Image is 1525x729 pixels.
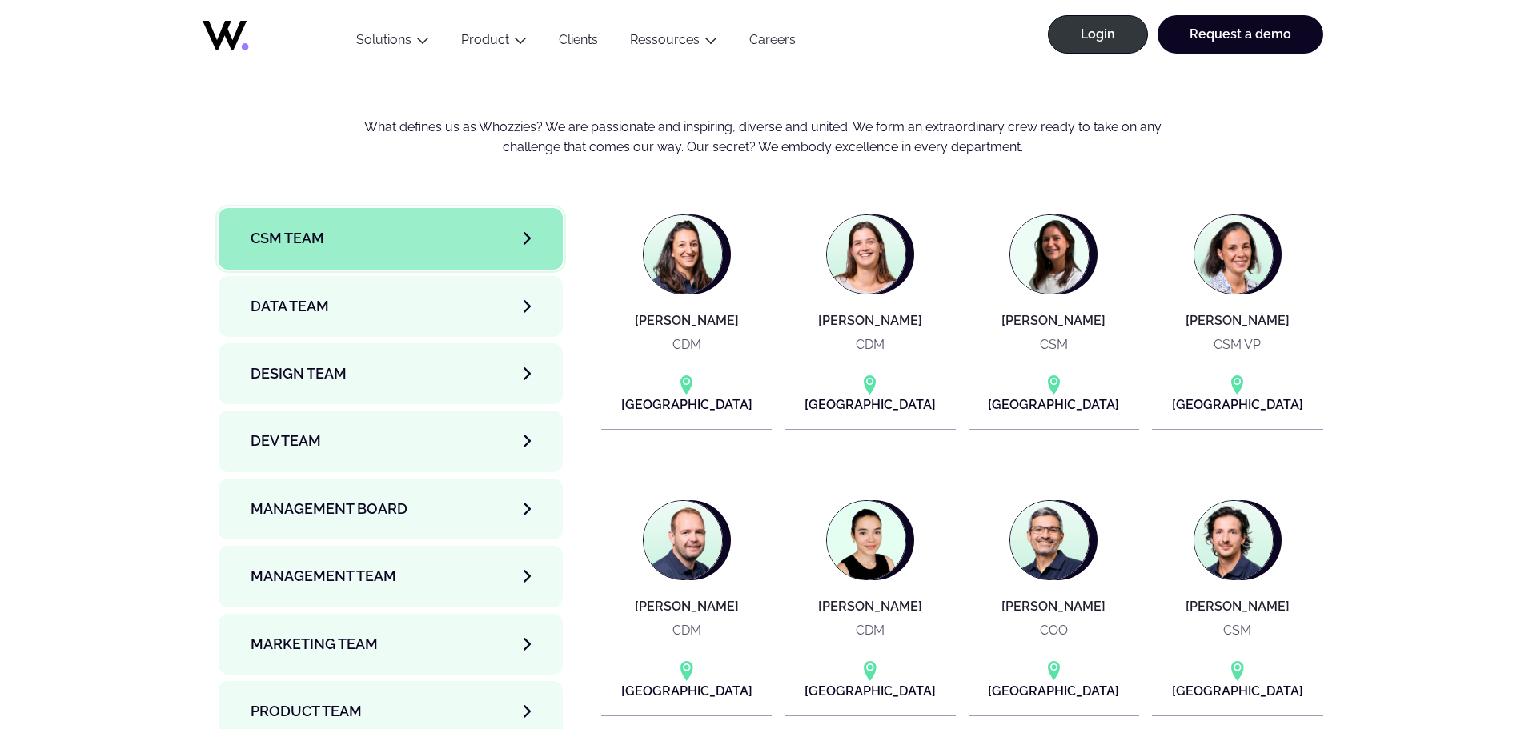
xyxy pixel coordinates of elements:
[1186,599,1290,614] h4: [PERSON_NAME]
[1048,15,1148,54] a: Login
[1194,215,1273,294] img: Émilie GENTRIC-GERBAULT
[630,32,700,47] a: Ressources
[1186,314,1290,328] h4: [PERSON_NAME]
[672,620,701,640] p: CDM
[445,32,543,54] button: Product
[251,700,362,723] span: Product team
[461,32,509,47] a: Product
[1001,599,1106,614] h4: [PERSON_NAME]
[251,295,329,318] span: Data team
[251,362,347,385] span: Design team
[818,599,922,614] h4: [PERSON_NAME]
[733,32,812,54] a: Careers
[251,565,396,587] span: Management Team
[856,334,885,354] p: CDM
[251,633,378,655] span: Marketing Team
[251,498,407,520] span: Management Board
[621,681,752,701] p: [GEOGRAPHIC_DATA]
[621,395,752,415] p: [GEOGRAPHIC_DATA]
[672,334,701,354] p: CDM
[251,227,324,250] span: CSM team
[1194,501,1273,579] img: Paul LEJEUNE
[644,501,722,579] img: François PERROT
[1010,501,1089,579] img: Mikaël AZRAN
[635,314,739,328] h4: [PERSON_NAME]
[1040,334,1068,354] p: CSM
[1172,395,1303,415] p: [GEOGRAPHIC_DATA]
[988,681,1119,701] p: [GEOGRAPHIC_DATA]
[1214,334,1261,354] p: CSM VP
[827,215,905,294] img: Anne-Charlotte LECLERCQ
[635,599,739,614] h4: [PERSON_NAME]
[805,681,936,701] p: [GEOGRAPHIC_DATA]
[1158,15,1323,54] a: Request a demo
[543,32,614,54] a: Clients
[1172,681,1303,701] p: [GEOGRAPHIC_DATA]
[644,215,722,294] img: Alexandra KHAMTACHE
[1001,314,1106,328] h4: [PERSON_NAME]
[856,620,885,640] p: CDM
[988,395,1119,415] p: [GEOGRAPHIC_DATA]
[340,32,445,54] button: Solutions
[1010,215,1089,294] img: Elise CHARLES
[1223,620,1251,640] p: CSM
[827,501,905,579] img: Marion FAYE COURREGELONGUE
[353,28,1173,77] h2: The Whoz crew
[805,395,936,415] p: [GEOGRAPHIC_DATA]
[1040,620,1068,640] p: COO
[614,32,733,54] button: Ressources
[353,117,1173,158] p: What defines us as Whozzies? We are passionate and inspiring, diverse and united. We form an extr...
[818,314,922,328] h4: [PERSON_NAME]
[251,430,321,452] span: Dev team
[1419,623,1503,707] iframe: Chatbot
